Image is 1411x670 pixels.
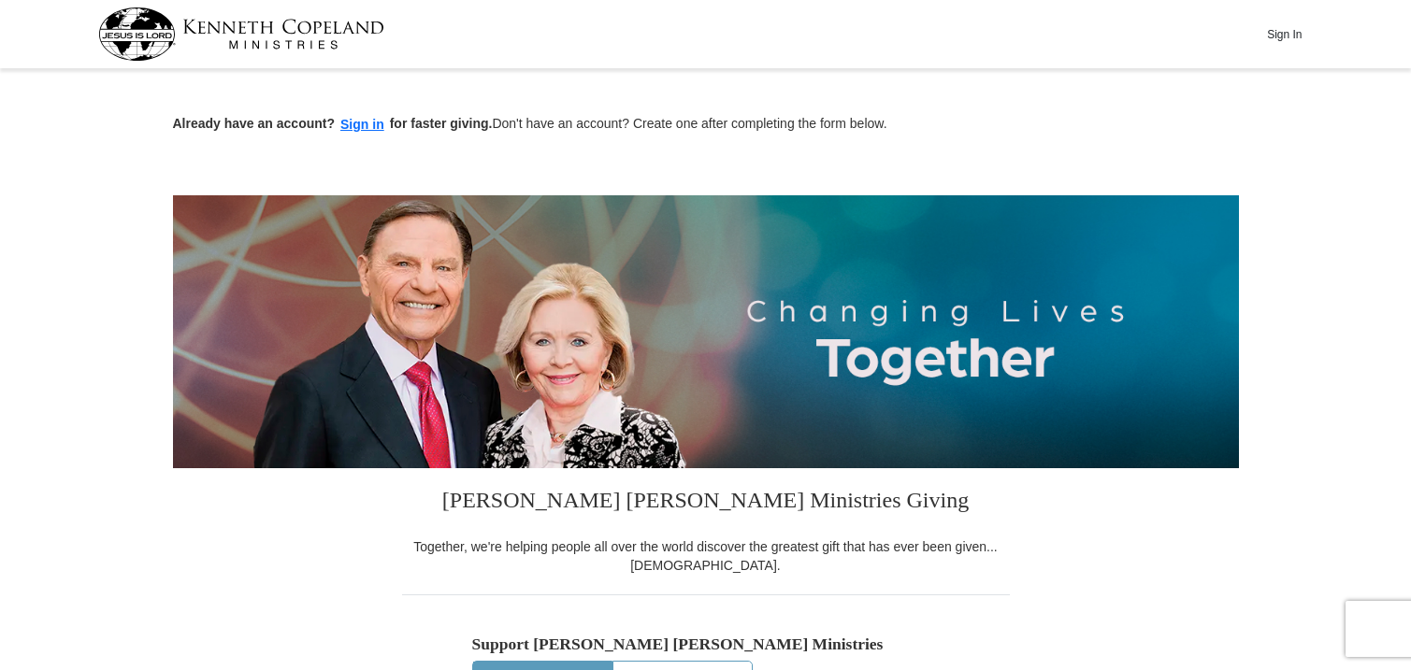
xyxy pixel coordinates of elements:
[173,114,1239,135] p: Don't have an account? Create one after completing the form below.
[472,634,940,654] h5: Support [PERSON_NAME] [PERSON_NAME] Ministries
[173,116,493,131] strong: Already have an account? for faster giving.
[402,537,1010,575] div: Together, we're helping people all over the world discover the greatest gift that has ever been g...
[98,7,384,61] img: kcm-header-logo.svg
[1257,20,1313,49] button: Sign In
[335,114,390,135] button: Sign in
[402,468,1010,537] h3: [PERSON_NAME] [PERSON_NAME] Ministries Giving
